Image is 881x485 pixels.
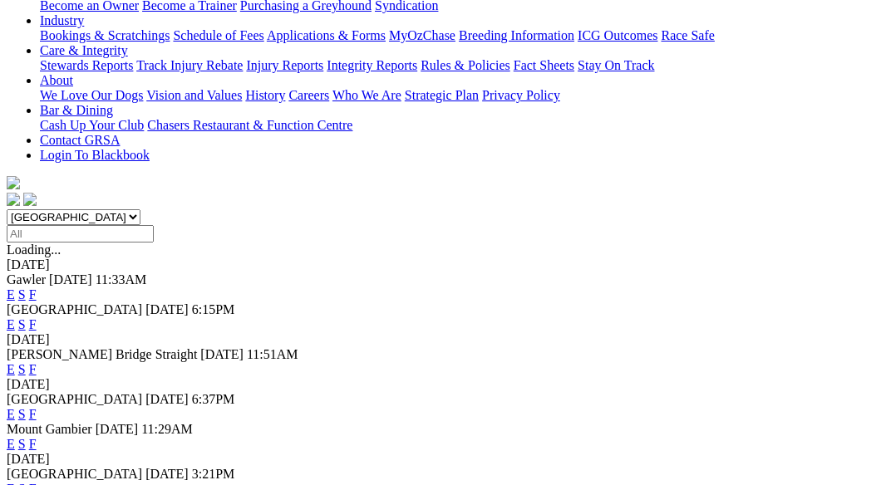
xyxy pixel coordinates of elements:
input: Select date [7,225,154,242]
a: Strategic Plan [405,88,479,102]
a: F [29,287,37,301]
a: Careers [288,88,329,102]
span: 11:51AM [247,347,298,361]
div: About [40,88,874,103]
span: [DATE] [145,302,189,316]
a: S [18,407,26,421]
span: 11:33AM [96,272,147,287]
span: [GEOGRAPHIC_DATA] [7,467,142,481]
div: Bar & Dining [40,118,874,133]
a: F [29,407,37,421]
div: [DATE] [7,332,874,347]
div: [DATE] [7,257,874,272]
span: Gawler [7,272,46,287]
a: Injury Reports [246,58,323,72]
img: facebook.svg [7,193,20,206]
a: S [18,437,26,451]
span: [DATE] [96,422,139,436]
a: E [7,362,15,376]
a: F [29,362,37,376]
span: 6:15PM [192,302,235,316]
span: [DATE] [145,467,189,481]
a: Vision and Values [146,88,242,102]
div: Care & Integrity [40,58,874,73]
span: 11:29AM [141,422,193,436]
img: logo-grsa-white.png [7,176,20,189]
a: S [18,362,26,376]
span: [GEOGRAPHIC_DATA] [7,302,142,316]
a: F [29,317,37,331]
a: Bookings & Scratchings [40,28,170,42]
a: History [245,88,285,102]
div: Industry [40,28,874,43]
a: Applications & Forms [267,28,386,42]
a: Bar & Dining [40,103,113,117]
a: Care & Integrity [40,43,128,57]
a: Industry [40,13,84,27]
img: twitter.svg [23,193,37,206]
a: Stewards Reports [40,58,133,72]
a: F [29,437,37,451]
span: [DATE] [200,347,244,361]
span: [GEOGRAPHIC_DATA] [7,392,142,406]
a: We Love Our Dogs [40,88,143,102]
a: Rules & Policies [421,58,510,72]
a: E [7,287,15,301]
span: 6:37PM [192,392,235,406]
span: [DATE] [145,392,189,406]
a: Privacy Policy [482,88,560,102]
span: [PERSON_NAME] Bridge Straight [7,347,197,361]
div: [DATE] [7,377,874,392]
a: About [40,73,73,87]
span: 3:21PM [192,467,235,481]
div: [DATE] [7,452,874,467]
a: Race Safe [661,28,714,42]
a: Breeding Information [459,28,574,42]
a: Cash Up Your Club [40,118,144,132]
a: E [7,407,15,421]
a: ICG Outcomes [578,28,657,42]
a: MyOzChase [389,28,455,42]
a: Track Injury Rebate [136,58,243,72]
a: Chasers Restaurant & Function Centre [147,118,352,132]
a: Integrity Reports [327,58,417,72]
span: Loading... [7,242,61,257]
span: Mount Gambier [7,422,92,436]
a: S [18,287,26,301]
a: E [7,437,15,451]
a: Contact GRSA [40,133,120,147]
a: Schedule of Fees [173,28,263,42]
a: Login To Blackbook [40,148,150,162]
a: S [18,317,26,331]
a: Fact Sheets [514,58,574,72]
a: Stay On Track [578,58,654,72]
span: [DATE] [49,272,92,287]
a: E [7,317,15,331]
a: Who We Are [332,88,401,102]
